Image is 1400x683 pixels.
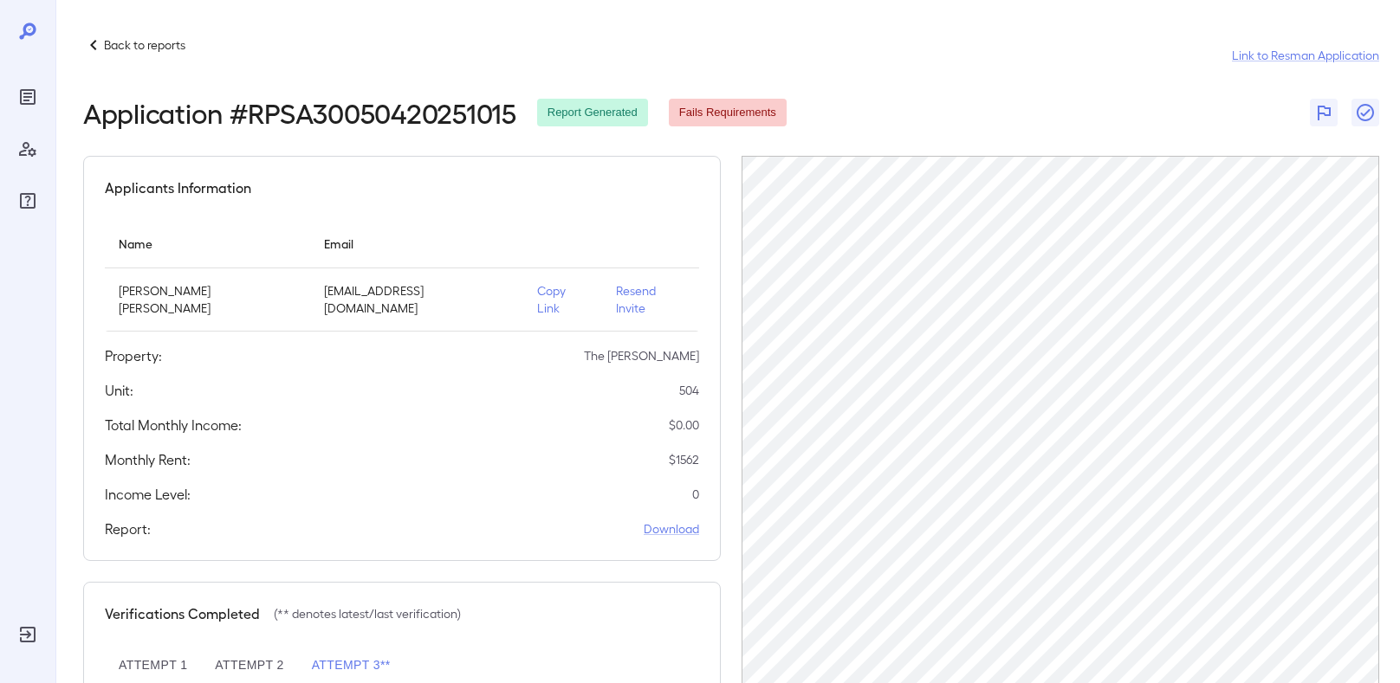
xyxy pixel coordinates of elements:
p: $ 0.00 [669,416,699,434]
h5: Income Level: [105,484,191,505]
h2: Application # RPSA30050420251015 [83,97,516,128]
h5: Applicants Information [105,177,251,198]
p: [EMAIL_ADDRESS][DOMAIN_NAME] [324,282,509,317]
th: Email [310,219,522,268]
p: Back to reports [104,36,185,54]
p: The [PERSON_NAME] [584,347,699,364]
table: simple table [105,219,699,332]
button: Close Report [1351,99,1379,126]
p: [PERSON_NAME] [PERSON_NAME] [119,282,296,317]
div: Manage Users [14,135,42,163]
a: Download [644,520,699,538]
h5: Verifications Completed [105,603,260,624]
div: Reports [14,83,42,111]
p: 0 [692,486,699,503]
p: $ 1562 [669,451,699,468]
div: FAQ [14,187,42,215]
a: Link to Resman Application [1232,47,1379,64]
span: Fails Requirements [669,105,787,121]
h5: Total Monthly Income: [105,415,242,435]
p: Copy Link [537,282,588,317]
h5: Report: [105,519,151,539]
span: Report Generated [537,105,648,121]
h5: Property: [105,345,162,366]
p: 504 [679,382,699,399]
h5: Monthly Rent: [105,449,191,470]
h5: Unit: [105,380,133,401]
div: Log Out [14,621,42,648]
button: Flag Report [1310,99,1338,126]
p: Resend Invite [616,282,685,317]
th: Name [105,219,310,268]
p: (** denotes latest/last verification) [274,605,461,622]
